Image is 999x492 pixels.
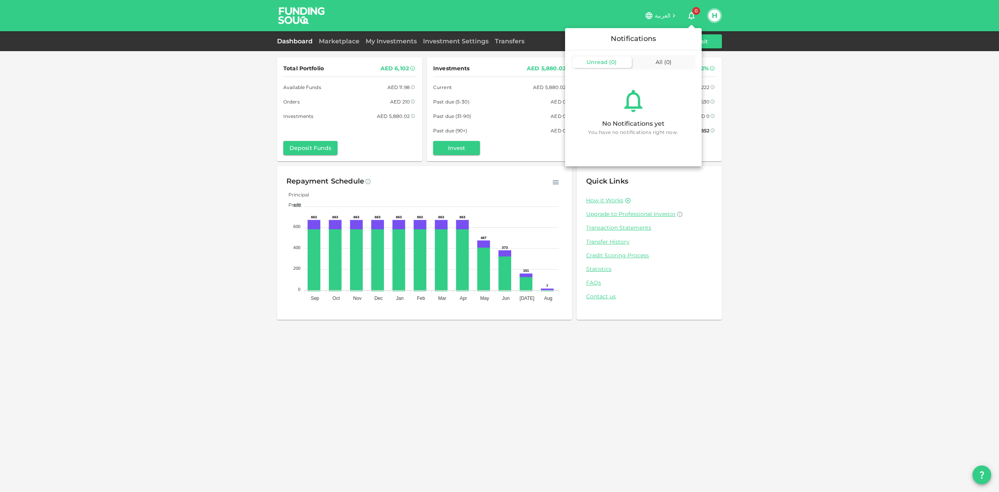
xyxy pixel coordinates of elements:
[656,59,663,66] span: All
[609,59,617,66] span: ( 0 )
[602,119,665,128] div: No Notifications yet
[611,34,656,43] span: Notifications
[664,59,672,66] span: ( 0 )
[587,59,608,66] span: Unread
[588,128,678,136] span: You have no notifications right now.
